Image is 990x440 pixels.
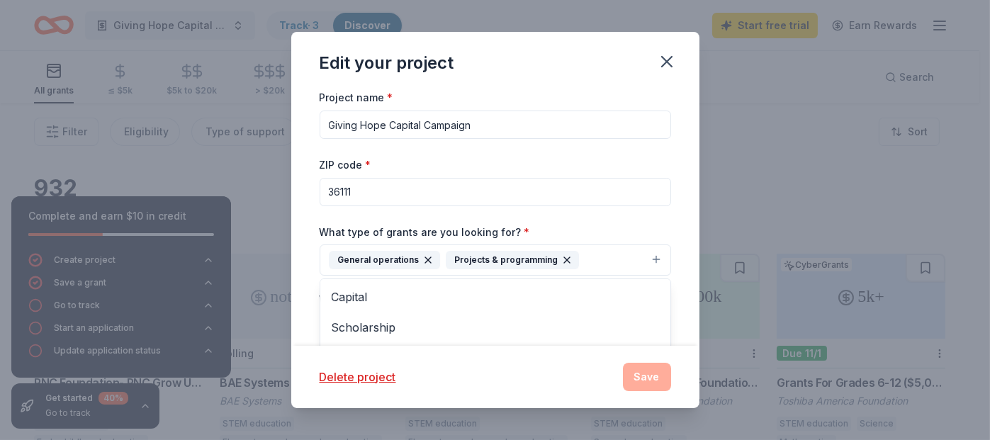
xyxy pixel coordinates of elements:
[446,251,579,269] div: Projects & programming
[320,244,671,276] button: General operationsProjects & programming
[332,318,659,337] span: Scholarship
[332,288,659,306] span: Capital
[329,251,440,269] div: General operations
